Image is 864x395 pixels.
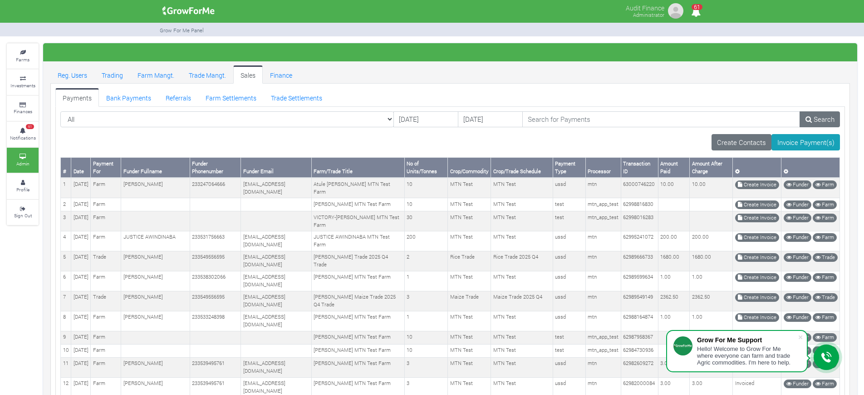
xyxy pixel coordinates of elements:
[121,291,190,311] td: [PERSON_NAME]
[190,311,241,331] td: 233533248398
[553,251,585,271] td: ussd
[14,212,32,219] small: Sign Out
[553,271,585,291] td: ussd
[621,231,658,251] td: 62995241072
[61,331,71,344] td: 9
[658,291,690,311] td: 2362.50
[130,65,182,84] a: Farm Mangt.
[404,271,447,291] td: 1
[585,291,621,311] td: mtn
[61,198,71,211] td: 2
[621,251,658,271] td: 62989666733
[784,214,811,222] a: Funder
[448,178,491,198] td: MTN Test
[121,357,190,377] td: [PERSON_NAME]
[311,331,404,344] td: [PERSON_NAME] MTN Test Farm
[585,344,621,357] td: mtn_app_test
[553,231,585,251] td: ussd
[712,134,772,150] a: Create Contacts
[91,271,121,291] td: Farm
[621,291,658,311] td: 62989549149
[553,211,585,231] td: test
[404,331,447,344] td: 10
[784,200,811,209] a: Funder
[61,344,71,357] td: 10
[621,311,658,331] td: 62988164874
[61,291,71,311] td: 7
[14,108,32,115] small: Finances
[404,251,447,271] td: 2
[687,9,705,17] a: 61
[621,198,658,211] td: 62998816830
[735,293,779,302] a: Create Invoice
[553,178,585,198] td: ussd
[448,344,491,357] td: MTN Test
[91,357,121,377] td: Farm
[233,65,263,84] a: Sales
[621,357,658,377] td: 62982609272
[241,291,311,311] td: [EMAIL_ADDRESS][DOMAIN_NAME]
[7,200,39,225] a: Sign Out
[491,198,553,211] td: MTN Test
[553,331,585,344] td: test
[263,65,299,84] a: Finance
[121,158,190,178] th: Funder Fullname
[61,211,71,231] td: 3
[311,158,404,178] th: Farm/Trade Title
[121,311,190,331] td: [PERSON_NAME]
[61,231,71,251] td: 4
[784,380,811,388] a: Funder
[784,293,811,302] a: Funder
[813,293,838,302] a: Trade
[190,357,241,377] td: 233539495761
[121,231,190,251] td: JUSTICE AWINDINABA
[553,291,585,311] td: ussd
[71,178,91,198] td: [DATE]
[491,331,553,344] td: MTN Test
[553,198,585,211] td: test
[658,178,690,198] td: 10.00
[404,357,447,377] td: 3
[813,380,837,388] a: Farm
[690,178,733,198] td: 10.00
[71,271,91,291] td: [DATE]
[160,27,204,34] small: Grow For Me Panel
[553,158,585,178] th: Payment Type
[404,211,447,231] td: 30
[621,331,658,344] td: 62987958367
[626,2,664,13] p: Audit Finance
[687,2,705,22] i: Notifications
[697,345,798,366] div: Hello! Welcome to Grow For Me where everyone can farm and trade Agric commodities. I'm here to help.
[61,178,71,198] td: 1
[658,251,690,271] td: 1680.00
[190,158,241,178] th: Funder Phonenumber
[813,313,837,322] a: Farm
[784,273,811,282] a: Funder
[71,158,91,178] th: Date
[190,251,241,271] td: 233549556595
[311,291,404,311] td: [PERSON_NAME] Maize Trade 2025 Q4 Trade
[404,198,447,211] td: 10
[71,291,91,311] td: [DATE]
[448,251,491,271] td: Rice Trade
[784,233,811,242] a: Funder
[61,158,71,178] th: #
[735,200,779,209] a: Create Invoice
[813,233,837,242] a: Farm
[91,311,121,331] td: Farm
[690,291,733,311] td: 2362.50
[491,231,553,251] td: MTN Test
[71,311,91,331] td: [DATE]
[553,311,585,331] td: ussd
[311,251,404,271] td: [PERSON_NAME] Trade 2025 Q4 Trade
[121,178,190,198] td: [PERSON_NAME]
[491,311,553,331] td: MTN Test
[690,231,733,251] td: 200.00
[99,88,158,106] a: Bank Payments
[585,357,621,377] td: mtn
[404,344,447,357] td: 10
[448,211,491,231] td: MTN Test
[784,253,811,262] a: Funder
[633,11,664,18] small: Administrator
[7,174,39,199] a: Profile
